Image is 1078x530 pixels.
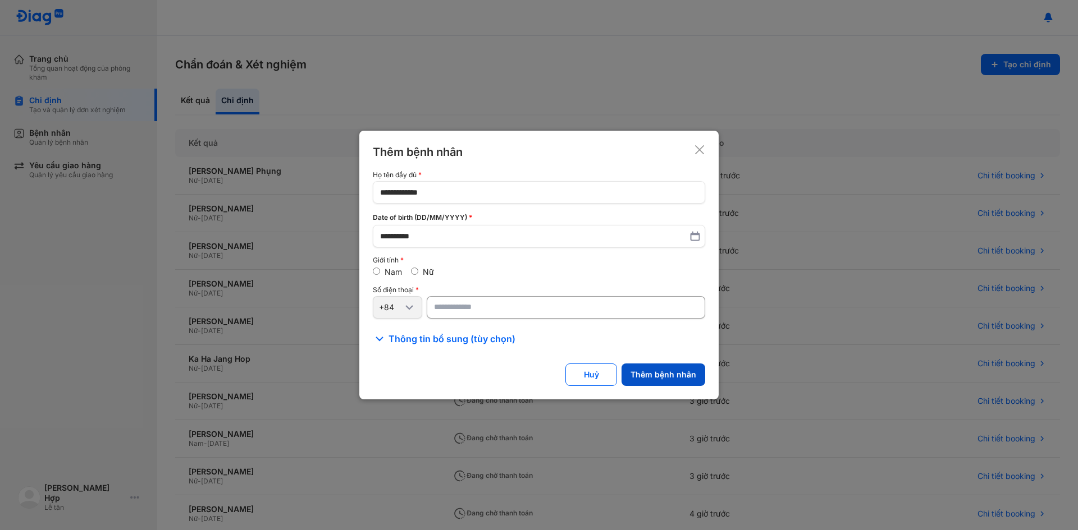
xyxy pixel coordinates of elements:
div: Số điện thoại [373,286,705,294]
div: Họ tên đầy đủ [373,171,705,179]
div: Giới tính [373,256,705,264]
button: Thêm bệnh nhân [622,363,705,386]
div: Thêm bệnh nhân [373,144,463,160]
div: Date of birth (DD/MM/YYYY) [373,213,705,223]
div: +84 [379,302,403,312]
label: Nam [385,267,402,276]
label: Nữ [423,267,434,276]
span: Thông tin bổ sung (tùy chọn) [389,332,515,345]
button: Huỷ [565,363,617,386]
